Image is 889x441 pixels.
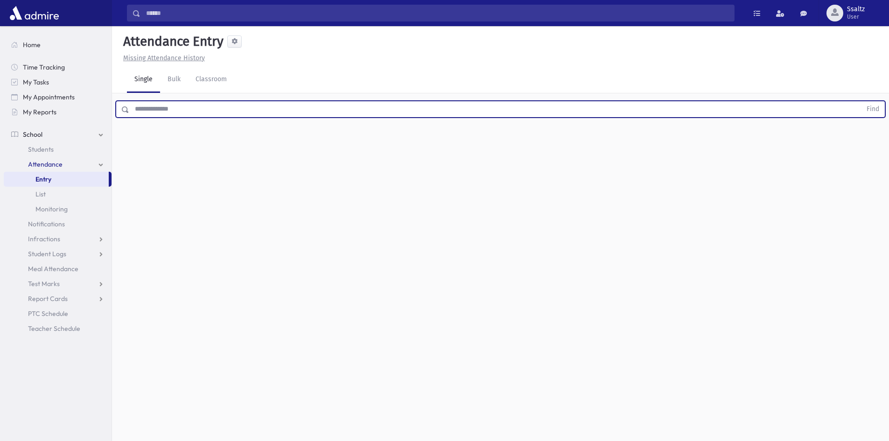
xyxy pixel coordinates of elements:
span: Teacher Schedule [28,324,80,333]
span: Home [23,41,41,49]
a: School [4,127,112,142]
span: List [35,190,46,198]
a: Notifications [4,217,112,231]
a: Students [4,142,112,157]
a: List [4,187,112,202]
span: Attendance [28,160,63,168]
a: Meal Attendance [4,261,112,276]
span: Notifications [28,220,65,228]
span: My Appointments [23,93,75,101]
u: Missing Attendance History [123,54,205,62]
a: Test Marks [4,276,112,291]
span: Infractions [28,235,60,243]
span: Entry [35,175,51,183]
span: PTC Schedule [28,309,68,318]
span: Student Logs [28,250,66,258]
input: Search [140,5,734,21]
a: Teacher Schedule [4,321,112,336]
span: My Reports [23,108,56,116]
span: My Tasks [23,78,49,86]
a: Time Tracking [4,60,112,75]
span: Time Tracking [23,63,65,71]
a: Student Logs [4,246,112,261]
a: My Appointments [4,90,112,105]
span: Monitoring [35,205,68,213]
a: Infractions [4,231,112,246]
a: Missing Attendance History [119,54,205,62]
a: Entry [4,172,109,187]
a: Bulk [160,67,188,93]
span: Ssaltz [847,6,865,13]
span: User [847,13,865,21]
a: My Reports [4,105,112,119]
h5: Attendance Entry [119,34,224,49]
a: PTC Schedule [4,306,112,321]
a: Home [4,37,112,52]
a: Monitoring [4,202,112,217]
span: School [23,130,42,139]
span: Meal Attendance [28,265,78,273]
a: Single [127,67,160,93]
a: Classroom [188,67,234,93]
span: Students [28,145,54,154]
a: My Tasks [4,75,112,90]
a: Attendance [4,157,112,172]
a: Report Cards [4,291,112,306]
img: AdmirePro [7,4,61,22]
button: Find [861,101,885,117]
span: Report Cards [28,294,68,303]
span: Test Marks [28,280,60,288]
